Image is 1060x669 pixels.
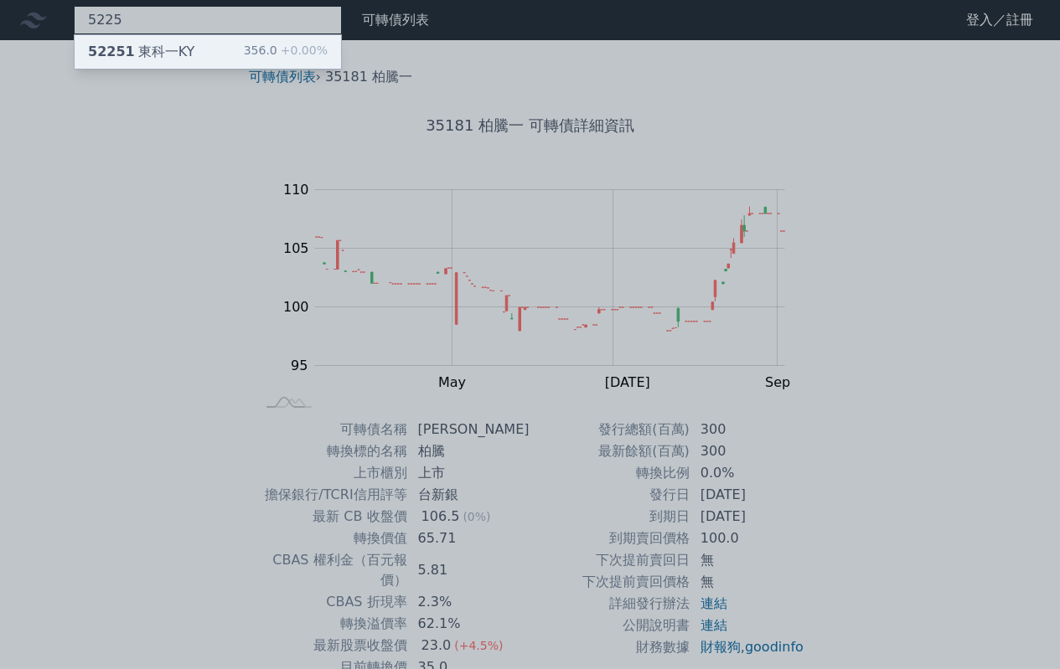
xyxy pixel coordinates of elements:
div: 東科一KY [88,42,194,62]
div: 356.0 [244,42,328,62]
span: 52251 [88,44,135,59]
span: +0.00% [277,44,328,57]
a: 52251東科一KY 356.0+0.00% [75,35,341,69]
div: 聊天小工具 [976,589,1060,669]
iframe: Chat Widget [976,589,1060,669]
